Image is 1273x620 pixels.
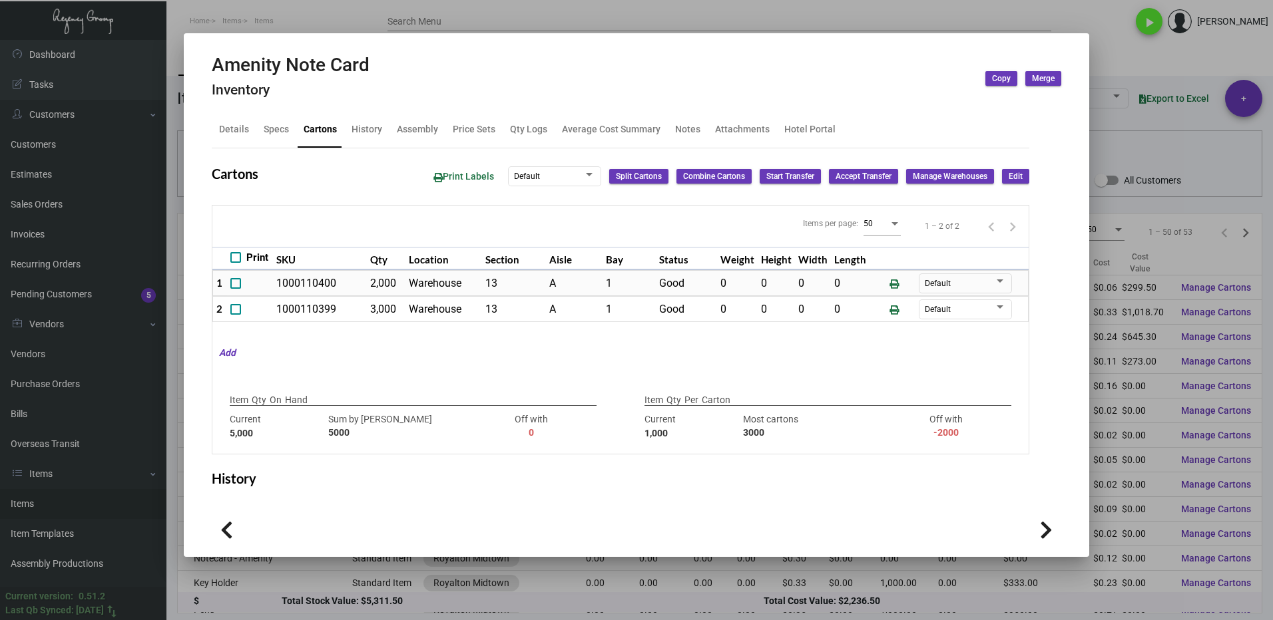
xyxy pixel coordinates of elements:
[328,412,479,440] div: Sum by [PERSON_NAME]
[423,164,505,189] button: Print Labels
[836,171,891,182] span: Accept Transfer
[760,169,821,184] button: Start Transfer
[273,247,367,270] th: SKU
[1002,169,1029,184] button: Edit
[795,247,831,270] th: Width
[1032,73,1055,84] span: Merge
[212,54,370,77] h2: Amenity Note Card
[717,247,758,270] th: Weight
[219,122,249,136] div: Details
[352,122,382,136] div: History
[1025,71,1061,86] button: Merge
[546,247,603,270] th: Aisle
[603,247,656,270] th: Bay
[482,247,546,270] th: Section
[5,603,104,617] div: Last Qb Synced: [DATE]
[485,412,577,440] div: Off with
[216,277,222,289] span: 1
[270,393,282,407] p: On
[766,171,814,182] span: Start Transfer
[906,169,994,184] button: Manage Warehouses
[743,412,893,440] div: Most cartons
[829,169,898,184] button: Accept Transfer
[684,393,698,407] p: Per
[230,412,322,440] div: Current
[405,247,482,270] th: Location
[246,249,268,265] span: Print
[758,247,795,270] th: Height
[702,393,730,407] p: Carton
[212,82,370,98] h4: Inventory
[616,171,662,182] span: Split Cartons
[925,279,951,288] span: Default
[784,122,836,136] div: Hotel Portal
[831,247,870,270] th: Length
[252,393,266,407] p: Qty
[79,589,105,603] div: 0.51.2
[925,305,951,314] span: Default
[264,122,289,136] div: Specs
[864,218,901,229] mat-select: Items per page:
[453,122,495,136] div: Price Sets
[5,589,73,603] div: Current version:
[644,412,736,440] div: Current
[992,73,1011,84] span: Copy
[900,412,992,440] div: Off with
[666,393,681,407] p: Qty
[304,122,337,136] div: Cartons
[644,393,663,407] p: Item
[913,171,987,182] span: Manage Warehouses
[514,172,540,181] span: Default
[985,71,1017,86] button: Copy
[981,216,1002,237] button: Previous page
[216,303,222,315] span: 2
[609,169,668,184] button: Split Cartons
[397,122,438,136] div: Assembly
[1002,216,1023,237] button: Next page
[212,346,236,360] mat-hint: Add
[510,122,547,136] div: Qty Logs
[562,122,660,136] div: Average Cost Summary
[683,171,745,182] span: Combine Cartons
[230,393,248,407] p: Item
[864,219,873,228] span: 50
[1009,171,1023,182] span: Edit
[367,247,405,270] th: Qty
[715,122,770,136] div: Attachments
[433,171,494,182] span: Print Labels
[212,470,256,486] h2: History
[212,166,258,182] h2: Cartons
[803,218,858,230] div: Items per page:
[676,169,752,184] button: Combine Cartons
[656,247,717,270] th: Status
[285,393,308,407] p: Hand
[675,122,700,136] div: Notes
[925,220,959,232] div: 1 – 2 of 2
